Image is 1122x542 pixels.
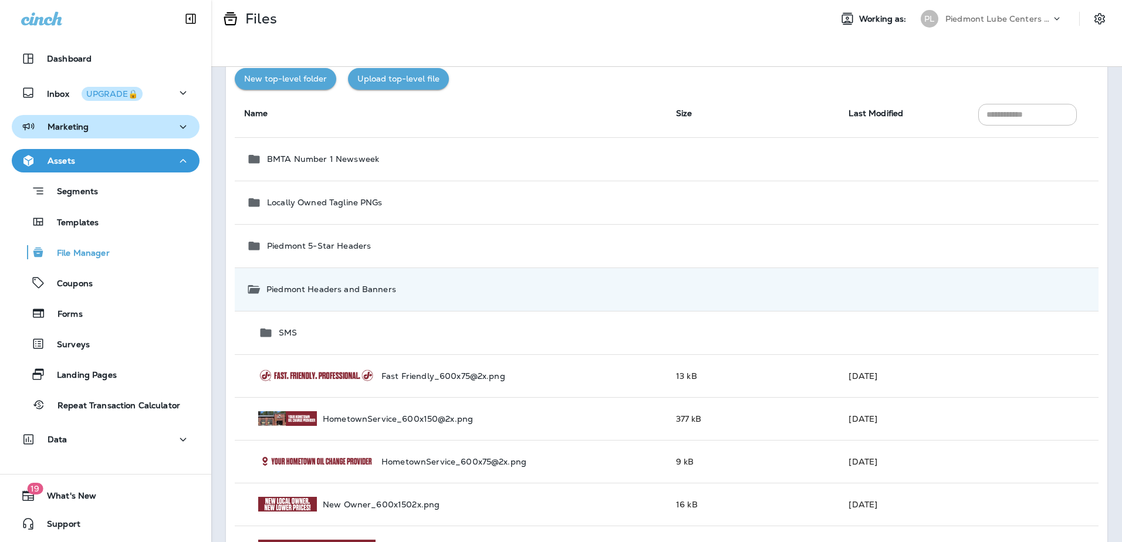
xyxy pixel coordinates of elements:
[12,115,200,138] button: Marketing
[82,87,143,101] button: UPGRADE🔒
[45,248,110,259] p: File Manager
[667,483,839,526] td: 16 kB
[945,14,1051,23] p: Piedmont Lube Centers LLC
[323,414,473,424] p: HometownService_600x150@2x.png
[921,10,938,28] div: PL
[48,122,89,131] p: Marketing
[46,309,83,320] p: Forms
[667,354,839,397] td: 13 kB
[47,54,92,63] p: Dashboard
[323,500,440,509] p: New Owner_600x1502x.png
[244,108,268,118] span: Name
[174,7,207,31] button: Collapse Sidebar
[12,270,200,295] button: Coupons
[48,156,75,165] p: Assets
[258,497,317,511] img: New%20Owner_600x1502x.png
[235,68,336,90] button: New top-level folder
[267,241,371,250] p: Piedmont 5-Star Headers
[12,81,200,104] button: InboxUPGRADE🔒
[47,87,143,99] p: Inbox
[381,457,526,466] p: HometownService_600x75@2x.png
[35,519,80,533] span: Support
[279,328,297,337] p: SMS
[46,401,180,412] p: Repeat Transaction Calculator
[86,90,138,98] div: UPGRADE🔒
[667,440,839,483] td: 9 kB
[839,354,969,397] td: [DATE]
[45,187,98,198] p: Segments
[258,454,376,469] img: HometownService_600x75@2x.png
[12,47,200,70] button: Dashboard
[45,370,117,381] p: Landing Pages
[27,483,43,494] span: 19
[258,411,317,426] img: HometownService_600x150@2x.png
[267,198,383,207] p: Locally Owned Tagline PNGs
[1089,8,1110,29] button: Settings
[12,484,200,507] button: 19What's New
[12,240,200,265] button: File Manager
[12,149,200,172] button: Assets
[839,440,969,483] td: [DATE]
[45,340,90,351] p: Surveys
[12,392,200,417] button: Repeat Transaction Calculator
[12,178,200,204] button: Segments
[12,428,200,451] button: Data
[849,108,903,118] span: Last Modified
[45,218,99,229] p: Templates
[839,397,969,440] td: [DATE]
[258,368,376,383] img: Fast%20Friendly_600x75@2x.png
[266,284,396,294] p: Piedmont Headers and Banners
[381,371,505,381] p: Fast Friendly_600x75@2x.png
[348,68,449,90] button: Upload top-level file
[267,154,379,164] p: BMTA Number 1 Newsweek
[48,435,67,444] p: Data
[839,483,969,526] td: [DATE]
[12,512,200,536] button: Support
[12,301,200,326] button: Forms
[667,397,839,440] td: 377 kB
[45,279,93,290] p: Coupons
[12,362,200,387] button: Landing Pages
[35,491,96,505] span: What's New
[676,108,692,118] span: Size
[12,209,200,234] button: Templates
[241,10,277,28] p: Files
[12,331,200,356] button: Surveys
[859,14,909,24] span: Working as:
